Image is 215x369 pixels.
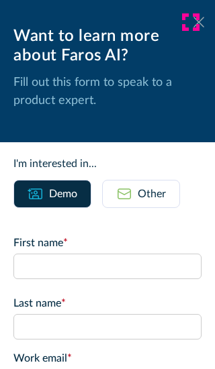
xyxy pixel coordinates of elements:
div: Demo [49,186,77,202]
div: Want to learn more about Faros AI? [13,27,202,66]
p: Fill out this form to speak to a product expert. [13,74,202,110]
label: Last name [13,295,202,311]
label: First name [13,235,202,251]
div: Other [138,186,166,202]
div: I'm interested in... [13,156,202,172]
label: Work email [13,350,202,366]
